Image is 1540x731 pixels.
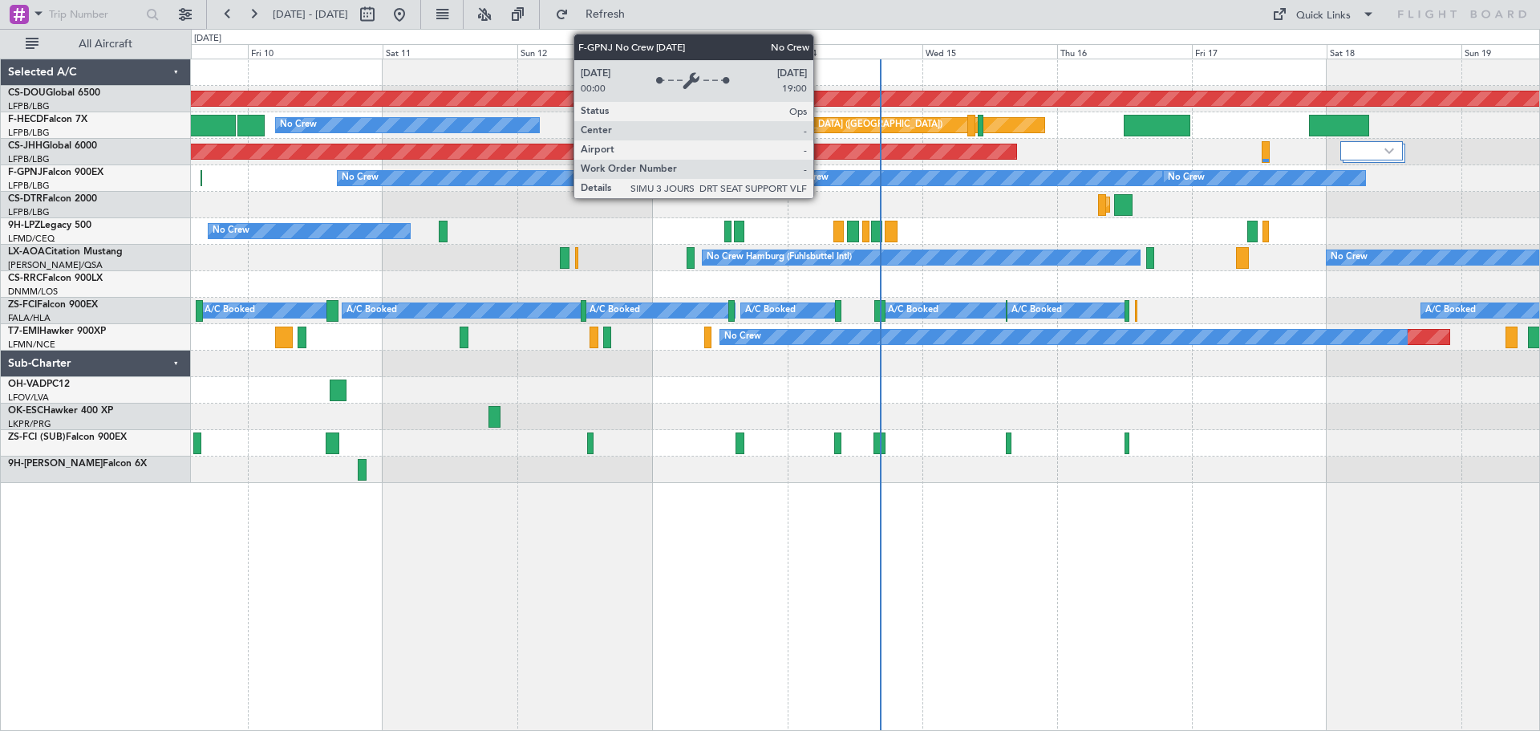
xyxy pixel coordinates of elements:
[8,406,113,416] a: OK-ESCHawker 400 XP
[1011,298,1062,323] div: A/C Booked
[1108,193,1190,217] div: Planned Maint Sofia
[8,392,49,404] a: LFOV/LVA
[8,459,147,469] a: 9H-[PERSON_NAME]Falcon 6X
[8,168,103,177] a: F-GPNJFalcon 900EX
[788,44,922,59] div: Tue 14
[1192,44,1327,59] div: Fri 17
[8,339,55,351] a: LFMN/NCE
[8,233,55,245] a: LFMD/CEQ
[8,141,43,151] span: CS-JHH
[8,327,106,336] a: T7-EMIHawker 900XP
[280,113,317,137] div: No Crew
[572,9,639,20] span: Refresh
[248,44,383,59] div: Fri 10
[205,298,255,323] div: A/C Booked
[8,300,98,310] a: ZS-FCIFalcon 900EX
[8,168,43,177] span: F-GPNJ
[18,31,174,57] button: All Aircraft
[8,194,97,204] a: CS-DTRFalcon 2000
[8,221,91,230] a: 9H-LPZLegacy 500
[1264,2,1383,27] button: Quick Links
[8,115,87,124] a: F-HECDFalcon 7X
[652,44,787,59] div: Mon 13
[1331,246,1368,270] div: No Crew
[8,247,45,257] span: LX-AOA
[8,312,51,324] a: FALA/HLA
[383,44,517,59] div: Sat 11
[1327,44,1461,59] div: Sat 18
[49,2,141,26] input: Trip Number
[888,298,938,323] div: A/C Booked
[1168,166,1205,190] div: No Crew
[346,298,397,323] div: A/C Booked
[8,141,97,151] a: CS-JHHGlobal 6000
[922,44,1057,59] div: Wed 15
[8,153,50,165] a: LFPB/LBG
[8,115,43,124] span: F-HECD
[8,247,123,257] a: LX-AOACitation Mustang
[8,88,100,98] a: CS-DOUGlobal 6500
[792,166,829,190] div: No Crew
[745,298,796,323] div: A/C Booked
[517,44,652,59] div: Sun 12
[8,206,50,218] a: LFPB/LBG
[590,298,640,323] div: A/C Booked
[273,7,348,22] span: [DATE] - [DATE]
[8,459,103,469] span: 9H-[PERSON_NAME]
[8,433,66,442] span: ZS-FCI (SUB)
[8,127,50,139] a: LFPB/LBG
[8,300,37,310] span: ZS-FCI
[724,325,761,349] div: No Crew
[8,194,43,204] span: CS-DTR
[1296,8,1351,24] div: Quick Links
[213,219,249,243] div: No Crew
[342,166,379,190] div: No Crew
[8,286,58,298] a: DNMM/LOS
[8,380,47,389] span: OH-VAD
[8,88,46,98] span: CS-DOU
[1057,44,1192,59] div: Thu 16
[8,180,50,192] a: LFPB/LBG
[690,113,942,137] div: Planned Maint [GEOGRAPHIC_DATA] ([GEOGRAPHIC_DATA])
[8,221,40,230] span: 9H-LPZ
[8,418,51,430] a: LKPR/PRG
[1384,148,1394,154] img: arrow-gray.svg
[707,246,852,270] div: No Crew Hamburg (Fuhlsbuttel Intl)
[8,380,70,389] a: OH-VADPC12
[8,433,127,442] a: ZS-FCI (SUB)Falcon 900EX
[8,327,39,336] span: T7-EMI
[194,32,221,46] div: [DATE]
[8,100,50,112] a: LFPB/LBG
[42,39,169,50] span: All Aircraft
[8,259,103,271] a: [PERSON_NAME]/QSA
[8,274,43,283] span: CS-RRC
[548,2,644,27] button: Refresh
[8,274,103,283] a: CS-RRCFalcon 900LX
[8,406,43,416] span: OK-ESC
[1425,298,1476,323] div: A/C Booked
